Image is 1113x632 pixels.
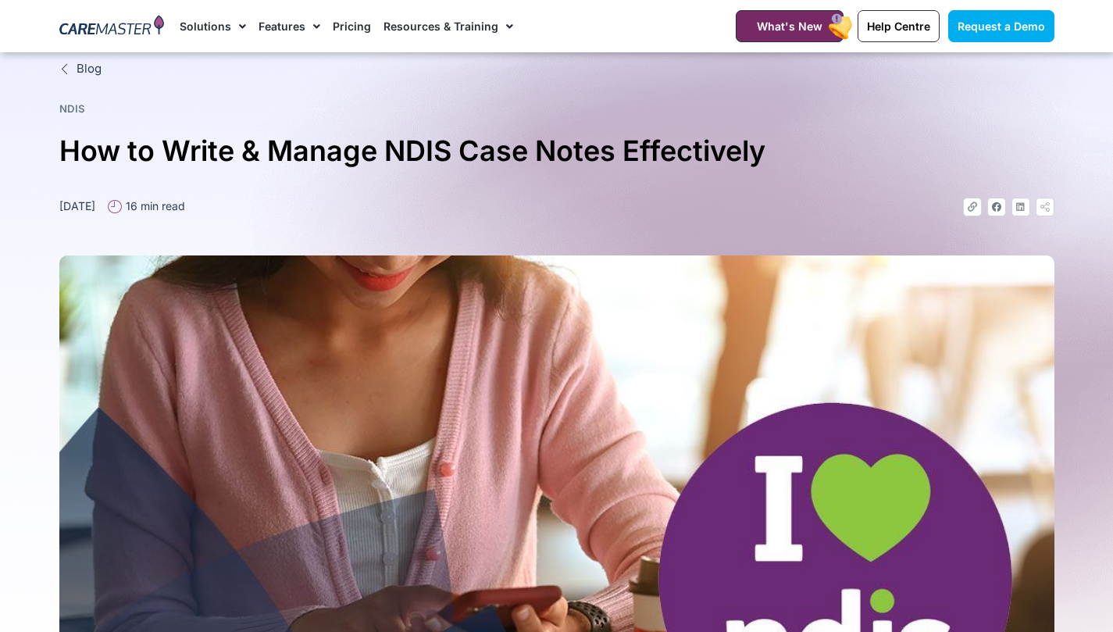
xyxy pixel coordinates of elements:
[59,128,1054,174] h1: How to Write & Manage NDIS Case Notes Effectively
[73,60,102,78] span: Blog
[59,199,95,212] time: [DATE]
[59,102,85,115] a: NDIS
[59,15,165,38] img: CareMaster Logo
[958,20,1045,33] span: Request a Demo
[948,10,1054,42] a: Request a Demo
[122,198,185,214] span: 16 min read
[757,20,822,33] span: What's New
[736,10,844,42] a: What's New
[867,20,930,33] span: Help Centre
[858,10,940,42] a: Help Centre
[59,60,1054,78] a: Blog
